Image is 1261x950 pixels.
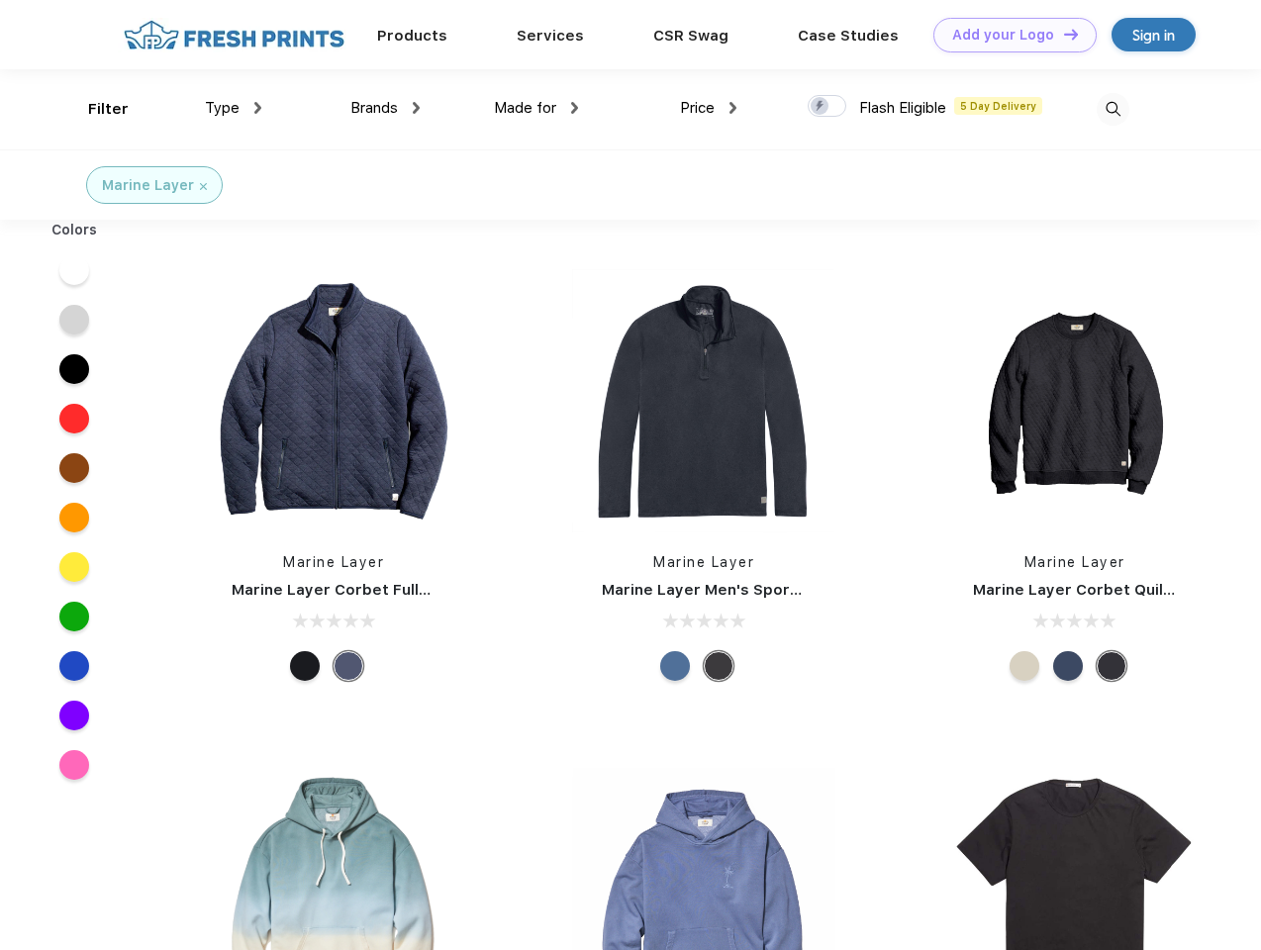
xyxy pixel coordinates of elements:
a: Services [517,27,584,45]
img: dropdown.png [571,102,578,114]
div: Add your Logo [952,27,1054,44]
div: Filter [88,98,129,121]
a: Marine Layer Corbet Full-Zip Jacket [232,581,506,599]
a: Marine Layer [1024,554,1125,570]
img: dropdown.png [729,102,736,114]
img: dropdown.png [254,102,261,114]
a: Marine Layer [653,554,754,570]
a: CSR Swag [653,27,728,45]
img: filter_cancel.svg [200,183,207,190]
a: Marine Layer [283,554,384,570]
a: Marine Layer Men's Sport Quarter Zip [602,581,889,599]
img: fo%20logo%202.webp [118,18,350,52]
div: Charcoal [1097,651,1126,681]
span: Flash Eligible [859,99,946,117]
img: func=resize&h=266 [943,269,1207,532]
img: func=resize&h=266 [202,269,465,532]
div: Charcoal [704,651,733,681]
img: func=resize&h=266 [572,269,835,532]
div: Navy [334,651,363,681]
span: Price [680,99,715,117]
div: Oat Heather [1010,651,1039,681]
span: Made for [494,99,556,117]
span: Brands [350,99,398,117]
div: Navy Heather [1053,651,1083,681]
span: Type [205,99,240,117]
a: Sign in [1112,18,1196,51]
div: Deep Denim [660,651,690,681]
div: Sign in [1132,24,1175,47]
div: Colors [37,220,113,240]
img: desktop_search.svg [1097,93,1129,126]
img: dropdown.png [413,102,420,114]
div: Marine Layer [102,175,194,196]
div: Black [290,651,320,681]
span: 5 Day Delivery [954,97,1042,115]
a: Products [377,27,447,45]
img: DT [1064,29,1078,40]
